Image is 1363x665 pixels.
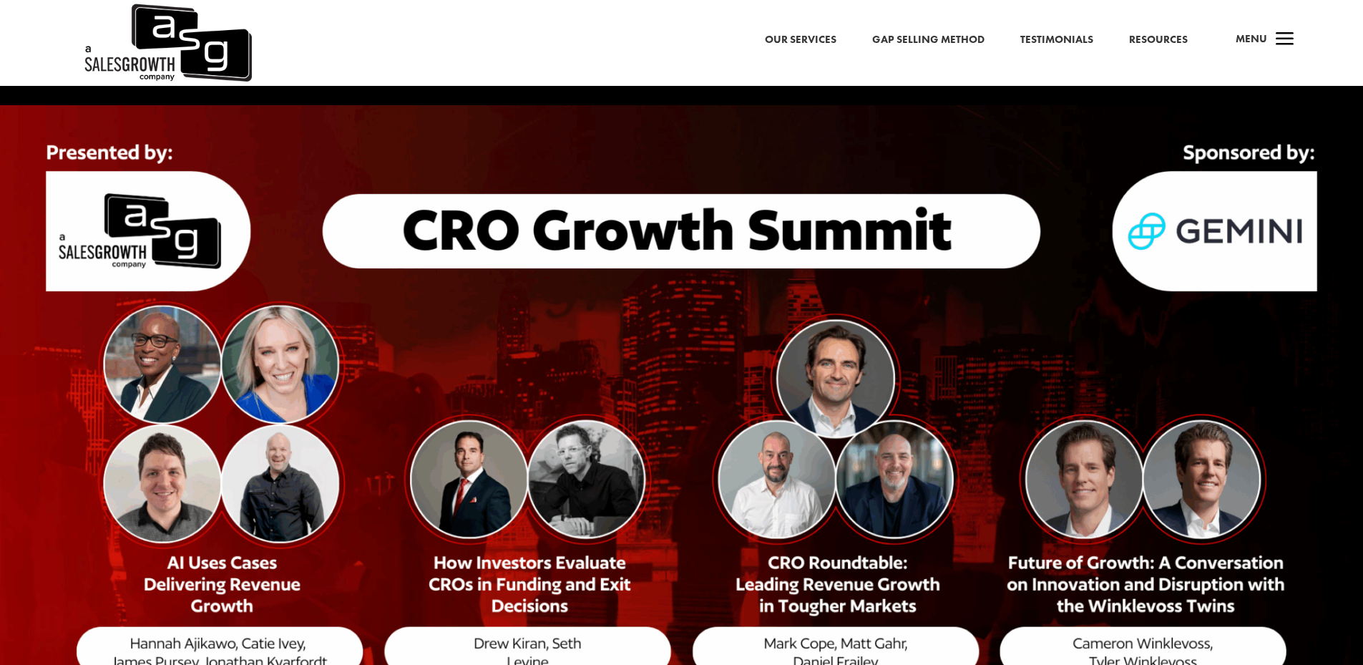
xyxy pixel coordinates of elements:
a: Testimonials [1020,31,1093,49]
a: Resources [1129,31,1188,49]
span: a [1271,26,1299,54]
a: Our Services [765,31,836,49]
a: Gap Selling Method [872,31,985,49]
span: Menu [1236,31,1267,46]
